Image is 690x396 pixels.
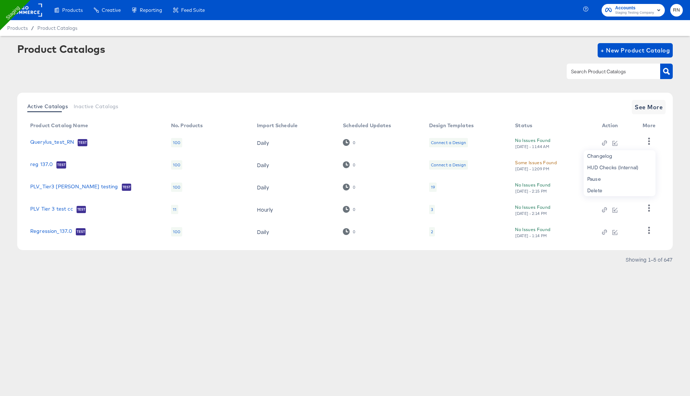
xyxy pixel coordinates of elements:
span: Products [62,7,83,13]
span: RN [673,6,680,14]
span: Test [77,207,86,212]
div: 19 [429,183,437,192]
a: PLV Tier 3 test cc [30,206,73,213]
div: Showing 1–5 of 647 [625,257,673,262]
span: Inactive Catalogs [74,103,119,109]
div: 19 [431,184,435,190]
div: 11 [171,205,178,214]
div: Connect a Design [431,162,466,168]
div: 0 [353,229,355,234]
div: 0 [353,207,355,212]
div: Connect a Design [431,140,466,146]
th: Action [596,120,637,132]
span: Feed Suite [181,7,205,13]
button: Some Issues Found[DATE] - 12:09 PM [515,159,557,171]
button: AccountsStaging Testing Company [602,4,665,17]
th: More [637,120,664,132]
span: Active Catalogs [27,103,68,109]
div: Product Catalogs [17,43,105,55]
div: Some Issues Found [515,159,557,166]
div: 0 [343,206,355,213]
div: Import Schedule [257,123,298,128]
a: Querylus_test_RN [30,139,74,146]
div: 0 [343,228,355,235]
div: Scheduled Updates [343,123,391,128]
a: reg 137.0 [30,161,53,169]
td: Hourly [251,198,337,221]
div: Connect a Design [429,138,468,147]
span: Test [76,229,86,235]
td: Daily [251,176,337,198]
div: 0 [343,161,355,168]
span: See More [635,102,663,112]
button: + New Product Catalog [598,43,673,57]
input: Search Product Catalogs [570,68,646,76]
span: + New Product Catalog [601,45,670,55]
a: Product Catalogs [37,25,77,31]
div: 0 [343,184,355,190]
div: HUD Checks (Internal) [584,162,655,173]
div: [DATE] - 12:09 PM [515,166,549,171]
td: Daily [251,154,337,176]
span: Test [122,184,132,190]
div: 0 [353,140,355,145]
span: / [28,25,37,31]
div: 2 [431,229,433,235]
span: Test [56,162,66,168]
div: 0 [353,162,355,167]
div: Product Catalog Name [30,123,88,128]
span: Staging Testing Company [615,10,654,16]
span: Products [7,25,28,31]
div: Connect a Design [429,160,468,170]
div: 3 [429,205,435,214]
div: Delete [584,185,655,196]
div: 0 [343,139,355,146]
div: 0 [353,185,355,190]
div: 2 [429,227,435,236]
span: Reporting [140,7,162,13]
a: Regression_137.0 [30,228,72,235]
div: 100 [171,138,182,147]
div: 100 [171,227,182,236]
td: Daily [251,132,337,154]
div: 100 [171,160,182,170]
button: RN [670,4,683,17]
div: Pause [584,173,655,185]
span: Accounts [615,4,654,12]
div: Design Templates [429,123,474,128]
span: Creative [102,7,121,13]
div: 3 [431,207,433,212]
a: PLV_Tier3 [PERSON_NAME] testing [30,184,118,191]
div: Changelog [584,150,655,162]
td: Daily [251,221,337,243]
button: See More [632,100,666,114]
th: Status [509,120,596,132]
span: Test [78,140,87,146]
div: 100 [171,183,182,192]
div: No. Products [171,123,203,128]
